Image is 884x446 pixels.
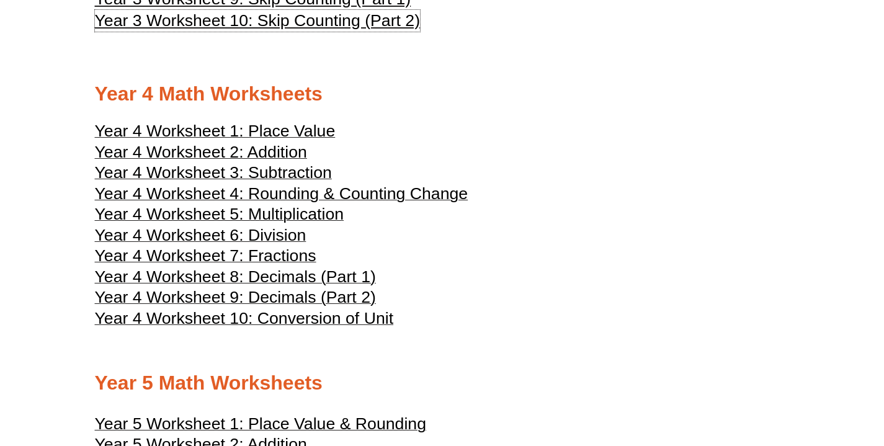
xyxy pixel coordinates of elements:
[671,306,884,446] iframe: Chat Widget
[95,267,376,286] span: Year 4 Worksheet 8: Decimals (Part 1)
[95,143,307,161] span: Year 4 Worksheet 2: Addition
[95,190,468,202] a: Year 4 Worksheet 4: Rounding & Counting Change
[95,370,790,396] h2: Year 5 Math Worksheets
[95,246,316,265] span: Year 4 Worksheet 7: Fractions
[95,420,426,432] a: Year 5 Worksheet 1: Place Value & Rounding
[95,81,790,107] h2: Year 4 Math Worksheets
[95,210,344,223] a: Year 4 Worksheet 5: Multiplication
[95,169,332,181] a: Year 4 Worksheet 3: Subtraction
[95,288,376,306] span: Year 4 Worksheet 9: Decimals (Part 2)
[95,148,307,161] a: Year 4 Worksheet 2: Addition
[95,163,332,182] span: Year 4 Worksheet 3: Subtraction
[95,309,394,328] span: Year 4 Worksheet 10: Conversion of Unit
[95,293,376,306] a: Year 4 Worksheet 9: Decimals (Part 2)
[95,226,306,244] span: Year 4 Worksheet 6: Division
[95,273,376,285] a: Year 4 Worksheet 8: Decimals (Part 1)
[95,184,468,203] span: Year 4 Worksheet 4: Rounding & Counting Change
[95,252,316,264] a: Year 4 Worksheet 7: Fractions
[95,231,306,244] a: Year 4 Worksheet 6: Division
[95,414,426,433] span: Year 5 Worksheet 1: Place Value & Rounding
[95,314,394,327] a: Year 4 Worksheet 10: Conversion of Unit
[95,205,344,223] span: Year 4 Worksheet 5: Multiplication
[95,127,336,140] a: Year 4 Worksheet 1: Place Value
[95,11,421,30] span: Year 3 Worksheet 10: Skip Counting (Part 2)
[95,10,421,32] a: Year 3 Worksheet 10: Skip Counting (Part 2)
[95,122,336,140] span: Year 4 Worksheet 1: Place Value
